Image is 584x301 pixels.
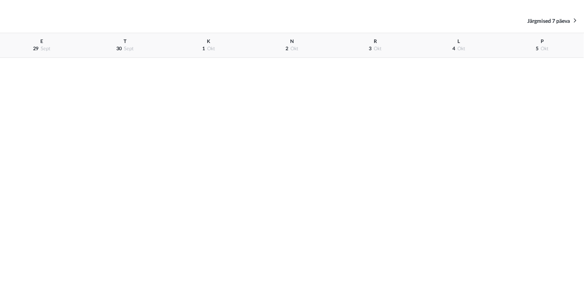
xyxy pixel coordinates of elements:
[286,46,288,51] span: 2
[202,46,205,51] span: 1
[116,46,122,51] span: 30
[527,17,576,25] a: Järgmised 7 päeva
[541,46,548,51] span: okt
[452,46,455,51] span: 4
[290,39,294,44] span: N
[374,39,377,44] span: R
[527,19,570,24] span: Järgmised 7 päeva
[41,46,50,51] span: sept
[124,46,133,51] span: sept
[541,39,544,44] span: P
[457,46,465,51] span: okt
[536,46,538,51] span: 5
[40,39,43,44] span: E
[457,39,460,44] span: L
[207,46,215,51] span: okt
[207,39,210,44] span: K
[290,46,298,51] span: okt
[33,46,38,51] span: 29
[124,39,127,44] span: T
[374,46,381,51] span: okt
[369,46,371,51] span: 3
